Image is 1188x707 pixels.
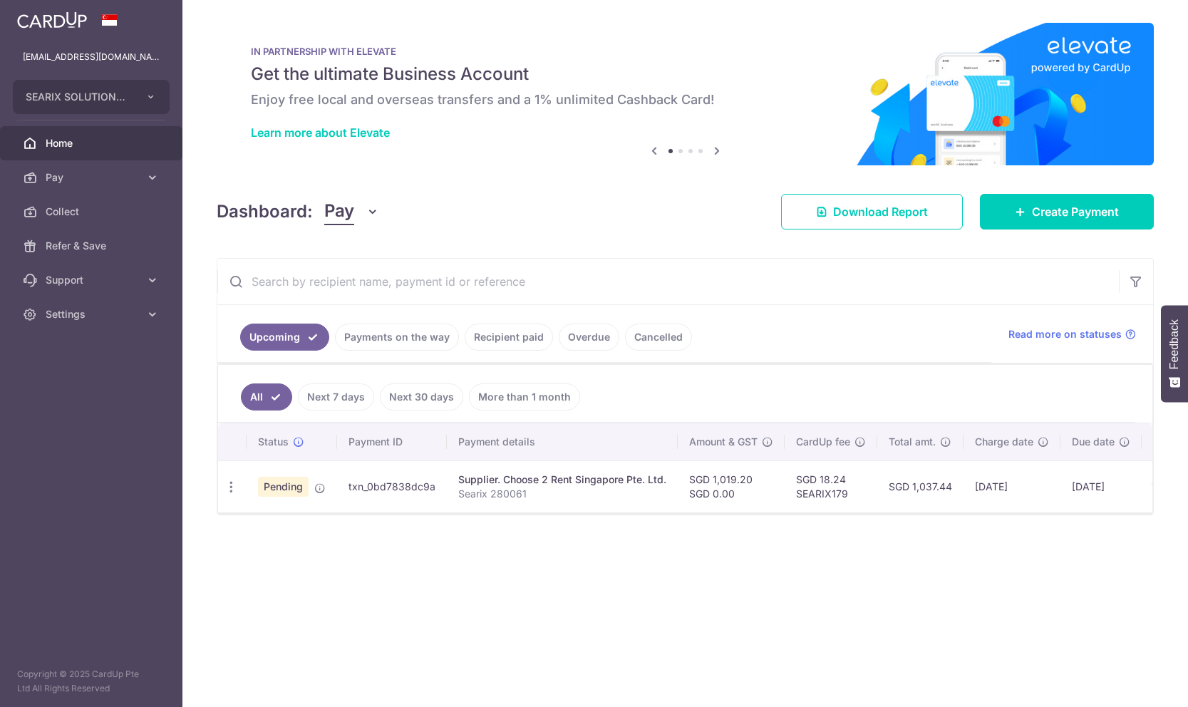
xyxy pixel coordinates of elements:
[17,11,87,29] img: CardUp
[964,460,1060,512] td: [DATE]
[796,435,850,449] span: CardUp fee
[46,136,140,150] span: Home
[217,259,1119,304] input: Search by recipient name, payment id or reference
[689,435,758,449] span: Amount & GST
[217,23,1154,165] img: Renovation banner
[46,170,140,185] span: Pay
[251,91,1120,108] h6: Enjoy free local and overseas transfers and a 1% unlimited Cashback Card!
[258,435,289,449] span: Status
[217,199,313,225] h4: Dashboard:
[1008,327,1136,341] a: Read more on statuses
[889,435,936,449] span: Total amt.
[23,50,160,64] p: [EMAIL_ADDRESS][DOMAIN_NAME]
[678,460,785,512] td: SGD 1,019.20 SGD 0.00
[241,383,292,411] a: All
[251,63,1120,86] h5: Get the ultimate Business Account
[251,125,390,140] a: Learn more about Elevate
[1146,478,1174,495] img: Bank Card
[1168,319,1181,369] span: Feedback
[324,198,379,225] button: Pay
[625,324,692,351] a: Cancelled
[781,194,963,229] a: Download Report
[240,324,329,351] a: Upcoming
[380,383,463,411] a: Next 30 days
[46,205,140,219] span: Collect
[1060,460,1142,512] td: [DATE]
[447,423,678,460] th: Payment details
[458,487,666,501] p: Searix 280061
[1032,203,1119,220] span: Create Payment
[46,307,140,321] span: Settings
[833,203,928,220] span: Download Report
[980,194,1154,229] a: Create Payment
[465,324,553,351] a: Recipient paid
[46,273,140,287] span: Support
[1008,327,1122,341] span: Read more on statuses
[13,80,170,114] button: SEARIX SOLUTIONS INTERNATIONAL PTE. LTD.
[785,460,877,512] td: SGD 18.24 SEARIX179
[258,477,309,497] span: Pending
[877,460,964,512] td: SGD 1,037.44
[458,473,666,487] div: Supplier. Choose 2 Rent Singapore Pte. Ltd.
[469,383,580,411] a: More than 1 month
[975,435,1033,449] span: Charge date
[1072,435,1115,449] span: Due date
[324,198,354,225] span: Pay
[337,460,447,512] td: txn_0bd7838dc9a
[251,46,1120,57] p: IN PARTNERSHIP WITH ELEVATE
[298,383,374,411] a: Next 7 days
[26,90,131,104] span: SEARIX SOLUTIONS INTERNATIONAL PTE. LTD.
[46,239,140,253] span: Refer & Save
[335,324,459,351] a: Payments on the way
[337,423,447,460] th: Payment ID
[559,324,619,351] a: Overdue
[1161,305,1188,402] button: Feedback - Show survey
